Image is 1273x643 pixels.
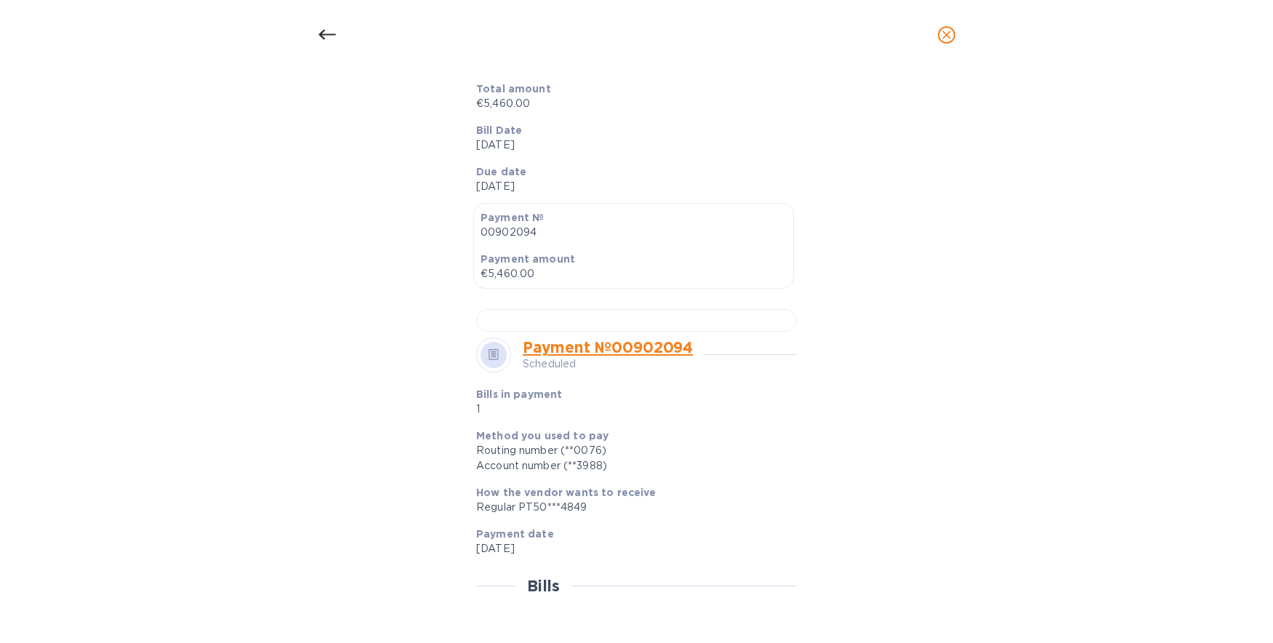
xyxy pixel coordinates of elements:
[481,266,787,281] p: €5,460.00
[476,528,554,540] b: Payment date
[476,487,656,498] b: How the vendor wants to receive
[481,253,575,265] b: Payment amount
[476,96,785,111] p: €5,460.00
[929,17,964,52] button: close
[476,402,682,417] p: 1
[476,430,609,442] b: Method you used to pay
[476,541,785,556] p: [DATE]
[523,338,693,356] a: Payment № 00902094
[476,179,785,194] p: [DATE]
[481,225,787,240] p: 00902094
[476,83,551,95] b: Total amount
[476,137,785,153] p: [DATE]
[527,577,560,595] h2: Bills
[476,166,526,177] b: Due date
[523,356,693,372] p: Scheduled
[476,124,522,136] b: Bill Date
[481,212,544,223] b: Payment №
[476,388,562,400] b: Bills in payment
[476,443,785,458] div: Routing number (**0076)
[476,458,785,474] div: Account number (**3988)
[476,500,785,515] div: Regular PT50***4849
